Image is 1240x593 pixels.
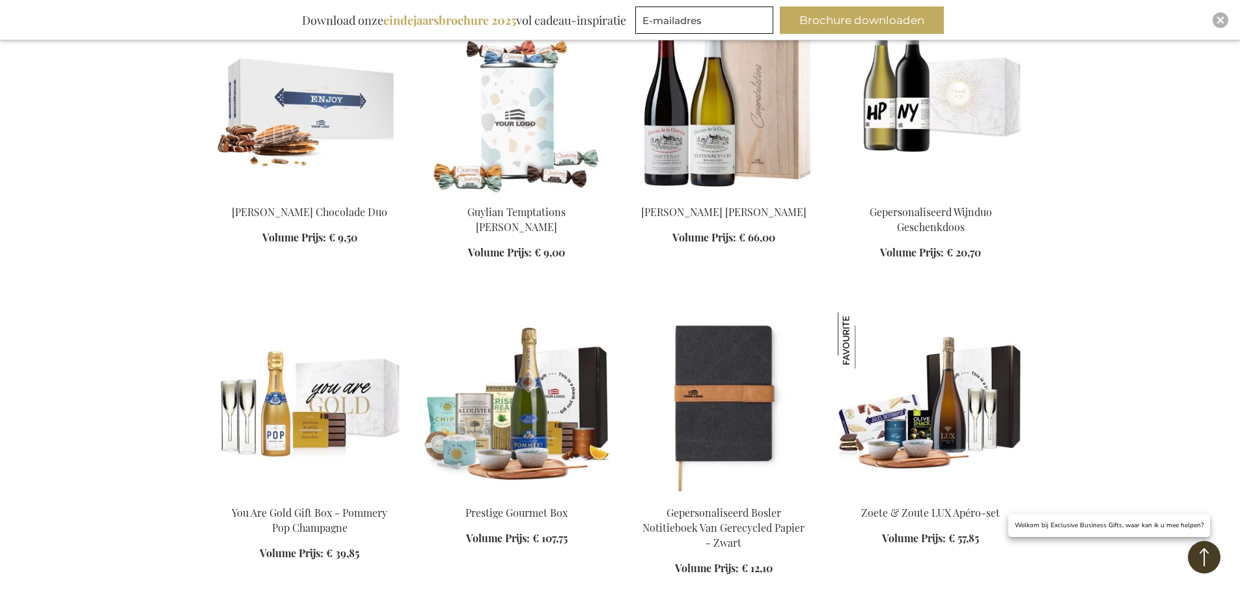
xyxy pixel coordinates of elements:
[424,12,610,194] img: Guylian Temptations Tinnen Blik
[631,189,817,201] a: Yves Girardin Santenay Wijnpakket
[641,205,806,219] a: [PERSON_NAME] [PERSON_NAME]
[635,7,773,34] input: E-mailadres
[675,561,773,576] a: Volume Prijs: € 12,10
[838,12,1024,194] img: Personalised Wine Duo Gift Box
[1213,12,1228,28] div: Close
[217,490,403,502] a: You Are Gold Gift Box - Pommery Pop Champagne
[631,490,817,502] a: Personalised Bosler Recycled Paper Notebook - Black
[880,245,944,259] span: Volume Prijs:
[882,531,979,546] a: Volume Prijs: € 57,85
[642,506,805,549] a: Gepersonaliseerd Bosler Notitieboek Van Gerecycled Papier - Zwart
[424,189,610,201] a: Guylian Temptations Tinnen Blik
[467,205,566,234] a: Guylian Temptations [PERSON_NAME]
[260,546,359,561] a: Volume Prijs: € 39,85
[383,12,516,28] b: eindejaarsbrochure 2025
[465,506,568,519] a: Prestige Gourmet Box
[861,506,1000,519] a: Zoete & Zoute LUX Apéro-set
[296,7,632,34] div: Download onze vol cadeau-inspiratie
[424,490,610,502] a: Prestige Gourmet Box
[631,312,817,495] img: Personalised Bosler Recycled Paper Notebook - Black
[838,490,1024,502] a: Sweet & Salty LUXury Apéro Set Zoete & Zoute LUX Apéro-set
[880,245,981,260] a: Volume Prijs: € 20,70
[739,230,775,244] span: € 66,00
[232,205,387,219] a: [PERSON_NAME] Chocolade Duo
[838,189,1024,201] a: Personalised Wine Duo Gift Box
[466,531,530,545] span: Volume Prijs:
[780,7,944,34] button: Brochure downloaden
[532,531,568,545] span: € 107,75
[329,230,357,244] span: € 9,50
[466,531,568,546] a: Volume Prijs: € 107,75
[232,506,387,534] a: You Are Gold Gift Box - Pommery Pop Champagne
[675,561,739,575] span: Volume Prijs:
[631,12,817,194] img: Yves Girardin Santenay Wijnpakket
[838,312,1024,495] img: Sweet & Salty LUXury Apéro Set
[217,12,403,194] img: Jules Destrooper Chocolate Duo
[262,230,357,245] a: Volume Prijs: € 9,50
[672,230,775,245] a: Volume Prijs: € 66,00
[1217,16,1224,24] img: Close
[870,205,992,234] a: Gepersonaliseerd Wijnduo Geschenkdoos
[217,312,403,495] img: You Are Gold Gift Box - Pommery Pop Champagne
[741,561,773,575] span: € 12,10
[260,546,324,560] span: Volume Prijs:
[468,245,532,259] span: Volume Prijs:
[882,531,946,545] span: Volume Prijs:
[838,312,894,368] img: Zoete & Zoute LUX Apéro-set
[424,312,610,495] img: Prestige Gourmet Box
[468,245,565,260] a: Volume Prijs: € 9,00
[635,7,777,38] form: marketing offers and promotions
[262,230,326,244] span: Volume Prijs:
[217,189,403,201] a: Jules Destrooper Chocolate Duo
[672,230,736,244] span: Volume Prijs:
[534,245,565,259] span: € 9,00
[326,546,359,560] span: € 39,85
[948,531,979,545] span: € 57,85
[946,245,981,259] span: € 20,70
